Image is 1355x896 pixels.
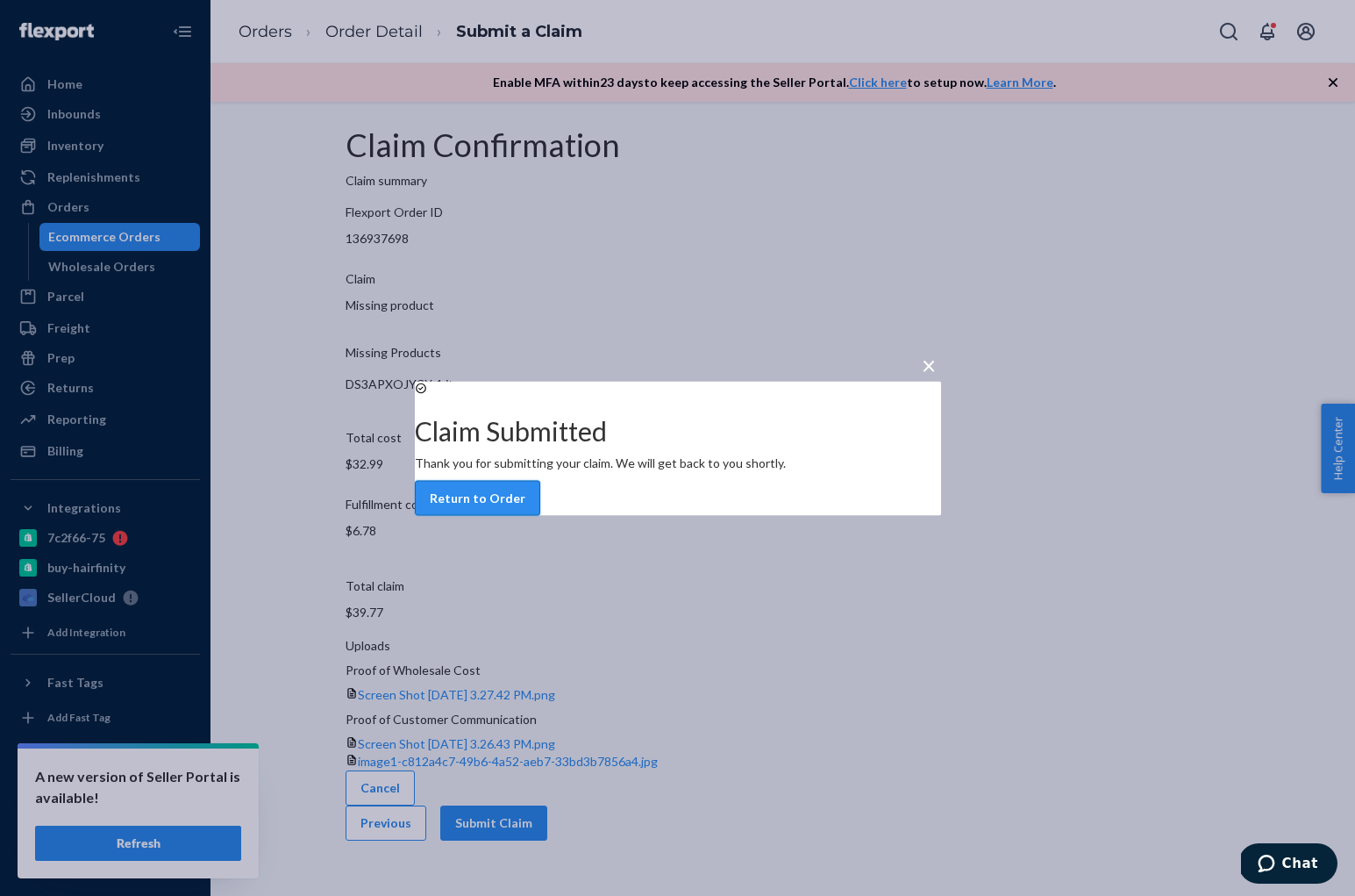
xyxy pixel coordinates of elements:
h2: Claim Submitted [415,416,941,445]
iframe: To enrich screen reader interactions, please activate Accessibility in Grammarly extension settings [1241,843,1337,887]
span: × [922,349,936,379]
button: Return to Order [415,480,540,515]
p: Thank you for submitting your claim. We will get back to you shortly. [415,454,941,471]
